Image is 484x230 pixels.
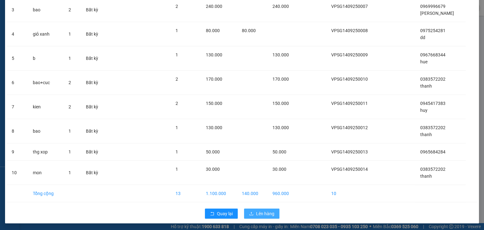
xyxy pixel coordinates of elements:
[176,52,178,57] span: 1
[256,210,274,217] span: Lên hàng
[272,4,289,9] span: 240.000
[331,149,368,154] span: VPSG1409250013
[206,52,222,57] span: 130.000
[28,143,63,161] td: thg xop
[326,185,380,202] td: 10
[331,125,368,130] span: VPSG1409250012
[206,4,222,9] span: 240.000
[170,185,201,202] td: 13
[7,119,28,143] td: 8
[28,161,63,185] td: mon
[205,209,238,219] button: rollbackQuay lại
[69,32,71,37] span: 1
[3,3,92,15] li: [PERSON_NAME]
[420,132,432,137] span: thanh
[210,211,214,216] span: rollback
[420,101,445,106] span: 0945417383
[69,129,71,134] span: 1
[81,22,107,46] td: Bất kỳ
[331,28,368,33] span: VPSG1409250008
[331,101,368,106] span: VPSG1409250011
[206,149,220,154] span: 50.000
[69,80,71,85] span: 2
[331,4,368,9] span: VPSG1409250007
[420,125,445,130] span: 0383572202
[7,161,28,185] td: 10
[176,167,178,172] span: 1
[420,59,427,64] span: hue
[201,185,237,202] td: 1.100.000
[272,77,289,82] span: 170.000
[176,101,178,106] span: 2
[7,95,28,119] td: 7
[28,95,63,119] td: kien
[420,4,445,9] span: 0969996679
[81,143,107,161] td: Bất kỳ
[206,167,220,172] span: 30.000
[69,170,71,175] span: 1
[28,185,63,202] td: Tổng cộng
[272,149,286,154] span: 50.000
[331,77,368,82] span: VPSG1409250010
[420,149,445,154] span: 0965684284
[420,174,432,179] span: thanh
[420,83,432,89] span: thanh
[69,56,71,61] span: 1
[69,7,71,12] span: 2
[28,119,63,143] td: bao
[272,167,286,172] span: 30.000
[69,104,71,109] span: 2
[176,149,178,154] span: 1
[331,167,368,172] span: VPSG1409250014
[206,28,220,33] span: 80.000
[272,101,289,106] span: 150.000
[7,22,28,46] td: 4
[237,185,267,202] td: 140.000
[81,161,107,185] td: Bất kỳ
[272,52,289,57] span: 130.000
[244,209,279,219] button: uploadLên hàng
[206,101,222,106] span: 150.000
[242,28,256,33] span: 80.000
[420,28,445,33] span: 0975254281
[7,46,28,71] td: 5
[176,125,178,130] span: 1
[420,11,454,16] span: [PERSON_NAME]
[28,22,63,46] td: giỏ xanh
[81,71,107,95] td: Bất kỳ
[272,125,289,130] span: 130.000
[331,52,368,57] span: VPSG1409250009
[420,167,445,172] span: 0383572202
[176,28,178,33] span: 1
[7,143,28,161] td: 9
[206,125,222,130] span: 130.000
[28,46,63,71] td: b
[249,211,254,216] span: upload
[44,42,48,46] span: environment
[206,77,222,82] span: 170.000
[28,71,63,95] td: bao+cuc
[7,71,28,95] td: 6
[176,77,178,82] span: 2
[81,95,107,119] td: Bất kỳ
[44,27,84,41] li: VP VP Buôn Mê Thuột
[81,46,107,71] td: Bất kỳ
[69,149,71,154] span: 1
[81,119,107,143] td: Bất kỳ
[420,35,425,40] span: dd
[420,52,445,57] span: 0967668344
[420,108,427,113] span: huy
[176,4,178,9] span: 2
[217,210,233,217] span: Quay lại
[3,27,44,48] li: VP VP [GEOGRAPHIC_DATA]
[267,185,298,202] td: 960.000
[420,77,445,82] span: 0383572202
